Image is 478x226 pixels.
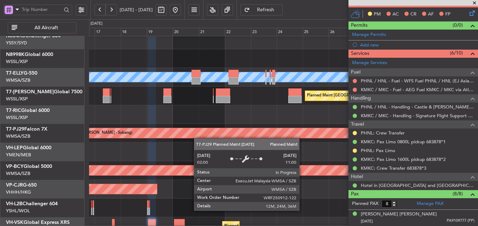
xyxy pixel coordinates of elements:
[351,173,363,181] span: Hotel
[361,182,474,188] a: Hotel in [GEOGRAPHIC_DATA] and [GEOGRAPHIC_DATA].
[428,11,434,18] span: AF
[6,220,24,225] span: VH-VSK
[6,183,23,188] span: VP-CJR
[6,40,27,46] a: YSSY/SYD
[361,78,474,84] a: PHNL / HNL - Fuel - WFS Fuel PHNL / HNL (EJ Asia Only)
[6,183,37,188] a: VP-CJRG-650
[6,52,53,57] a: N8998KGlobal 6000
[95,28,121,36] div: 17
[147,28,173,36] div: 19
[351,50,369,58] span: Services
[19,25,74,30] span: All Aircraft
[251,28,277,36] div: 23
[121,28,147,36] div: 18
[6,164,52,169] a: VP-BCYGlobal 5000
[417,200,444,207] a: Manage PAX
[6,127,24,132] span: T7-PJ29
[361,130,405,136] a: PHNL: Crew Transfer
[225,28,251,36] div: 22
[453,21,463,29] span: (0/0)
[450,49,463,57] span: (6/10)
[6,114,28,121] a: WSSL/XSP
[120,7,153,13] span: [DATE] - [DATE]
[22,4,62,15] input: Trip Number
[303,28,329,36] div: 25
[6,220,70,225] a: VH-VSKGlobal Express XRS
[352,200,378,207] label: Planned PAX
[6,58,28,65] a: WSSL/XSP
[277,28,303,36] div: 24
[251,7,280,12] span: Refresh
[352,59,387,67] a: Manage Services
[6,170,30,177] a: WMSA/SZB
[392,11,399,18] span: AC
[8,22,76,33] button: All Aircraft
[6,108,50,113] a: T7-RICGlobal 6000
[240,4,283,15] button: Refresh
[6,189,31,195] a: VHHH/HKG
[361,156,446,162] a: KMKC: Pax Limo 1600L pickup 683878*2
[361,165,426,171] a: KMKC: Crew Transfer 683878*3
[361,113,474,119] a: KMKC / MKC - Handling - Signature Flight Support KMKC
[6,152,31,158] a: YMEN/MEB
[6,145,51,150] a: VH-LEPGlobal 6000
[6,77,30,83] a: WMSA/SZB
[453,190,463,197] span: (8/8)
[410,11,416,18] span: CR
[6,71,24,76] span: T7-ELLY
[361,139,446,145] a: KMKC: Pax Limo 0800L pickup 683878*1
[447,218,474,224] span: PA9109777 (PP)
[6,96,28,102] a: WSSL/XSP
[351,120,364,128] span: Travel
[6,89,82,94] a: T7-[PERSON_NAME]Global 7500
[374,11,381,18] span: PM
[199,28,225,36] div: 21
[6,201,23,206] span: VH-L2B
[351,21,367,30] span: Permits
[6,71,37,76] a: T7-ELLYG-550
[307,90,390,101] div: Planned Maint [GEOGRAPHIC_DATA] (Seletar)
[90,21,102,27] div: [DATE]
[351,68,360,76] span: Fuel
[6,208,30,214] a: YSHL/WOL
[351,190,359,198] span: Pax
[361,87,474,93] a: KMKC / MKC - Fuel - AEG Fuel KMKC / MKC via Atlantic (EJ Asia Only)
[6,145,23,150] span: VH-LEP
[6,133,30,139] a: WMSA/SZB
[6,89,54,94] span: T7-[PERSON_NAME]
[361,104,474,110] a: PHNL / HNL - Handling - Castle & [PERSON_NAME] Avn PHNL / HNL
[6,164,24,169] span: VP-BCY
[6,52,25,57] span: N8998K
[173,28,199,36] div: 20
[361,147,395,153] a: PHNL: Pax Limo
[351,94,371,102] span: Handling
[360,42,474,48] div: Add new
[445,11,451,18] span: FP
[329,28,355,36] div: 26
[6,201,58,206] a: VH-L2BChallenger 604
[6,127,48,132] a: T7-PJ29Falcon 7X
[361,211,437,218] div: [PERSON_NAME] [PERSON_NAME]
[6,108,21,113] span: T7-RIC
[352,31,386,38] a: Manage Permits
[361,219,373,224] span: [DATE]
